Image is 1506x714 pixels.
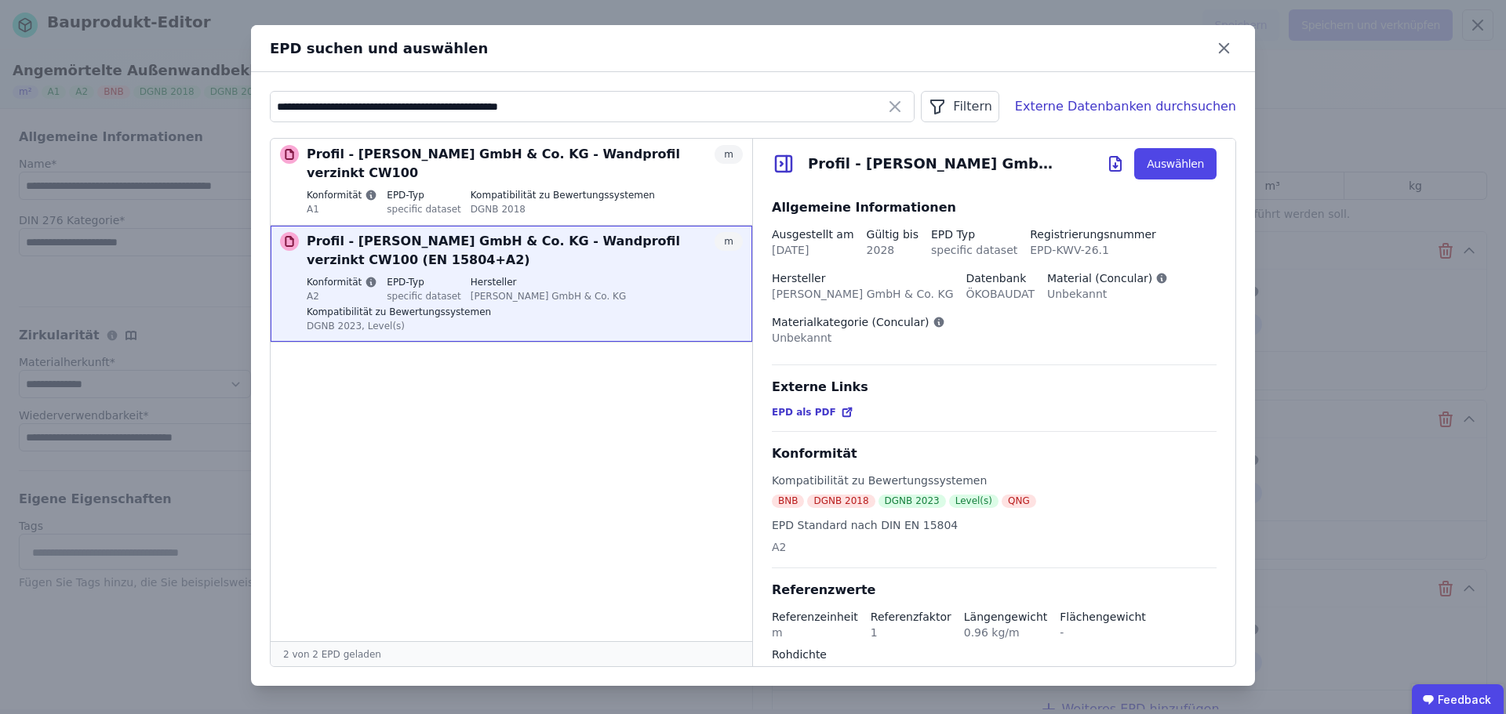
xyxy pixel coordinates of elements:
button: Auswählen [1134,148,1217,179]
div: ÖKOBAUDAT [966,286,1035,302]
div: [PERSON_NAME] GmbH & Co. KG [471,288,626,303]
div: Referenzeinheit [772,609,858,625]
div: Längengewicht [964,609,1048,625]
div: Externe Links [772,378,1217,397]
div: specific dataset [387,288,461,303]
div: DGNB 2018 [807,495,875,508]
label: Konformität [307,189,377,201]
div: EPD Typ [931,227,1017,242]
div: DGNB 2018 [471,201,655,216]
div: m [772,625,858,640]
div: Unbekannt [772,330,945,346]
div: Referenzfaktor [871,609,951,625]
label: Kompatibilität zu Bewertungssystemen [471,189,655,201]
div: [DATE] [772,242,854,258]
div: m [715,232,743,251]
div: specific dataset [387,201,461,216]
div: Rohdichte [772,647,827,662]
p: Profil - [PERSON_NAME] GmbH & Co. KG - Wandprofil verzinkt CW100 (EN 15804+A2) [307,232,715,270]
div: DGNB 2023 [878,495,946,508]
div: Flächengewicht [1060,609,1145,625]
div: - [1060,625,1145,640]
div: Level(s) [949,495,999,508]
label: EPD-Typ [387,276,461,288]
div: Profil - [PERSON_NAME] GmbH & Co. KG - Wandprofil verzinkt CW100 (EN 15804+A2) [808,153,1059,175]
div: Material (Concular) [1047,270,1168,286]
div: EPD Standard nach DIN EN 15804 [772,517,958,539]
div: - [772,662,827,678]
label: Kompatibilität zu Bewertungssystemen [307,306,491,318]
div: Registrierungsnummer [1030,227,1156,242]
p: Profil - [PERSON_NAME] GmbH & Co. KG - Wandprofil verzinkt CW100 [307,145,715,183]
div: [PERSON_NAME] GmbH & Co. KG [772,286,954,302]
div: Unbekannt [1047,286,1168,302]
label: EPD-Typ [387,189,461,201]
div: EPD suchen und auswählen [270,38,1212,60]
label: Hersteller [471,276,626,288]
div: Ausgestellt am [772,227,854,242]
div: QNG [1002,495,1036,508]
div: Referenzwerte [772,581,1217,600]
div: Hersteller [772,270,954,286]
div: Kompatibilität zu Bewertungssystemen [772,473,1039,495]
button: Filtern [921,91,999,122]
div: DGNB 2023, Level(s) [307,318,491,332]
div: Gültig bis [867,227,919,242]
div: Materialkategorie (Concular) [772,314,945,330]
div: specific dataset [931,242,1017,258]
div: A2 [307,288,377,303]
div: 2028 [867,242,919,258]
div: BNB [772,495,804,508]
span: EPD als PDF [772,406,836,419]
div: Konformität [772,444,1217,463]
div: A2 [772,539,958,555]
div: 0.96 kg/m [964,625,1048,640]
div: Externe Datenbanken durchsuchen [1015,97,1236,116]
div: Datenbank [966,270,1035,286]
div: A1 [307,201,377,216]
div: EPD-KWV-26.1 [1030,242,1156,258]
div: 2 von 2 EPD geladen [271,641,752,666]
div: 1 [871,625,951,640]
label: Konformität [307,276,377,288]
div: m [715,145,743,164]
div: Allgemeine Informationen [772,198,1217,217]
